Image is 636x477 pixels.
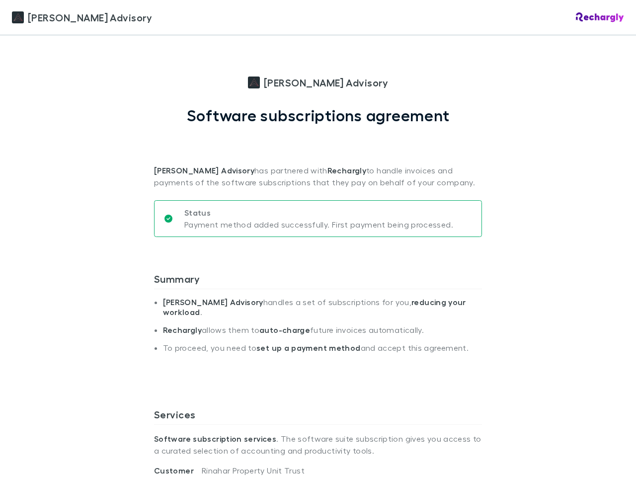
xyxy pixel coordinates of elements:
p: has partnered with to handle invoices and payments of the software subscriptions that they pay on... [154,125,482,188]
strong: set up a payment method [256,343,360,353]
img: Liston Newton Advisory's Logo [12,11,24,23]
p: Payment method added successfully. First payment being processed. [184,219,453,231]
p: . The software suite subscription gives you access to a curated selection of accounting and produ... [154,425,482,465]
strong: [PERSON_NAME] Advisory [154,165,254,175]
img: Rechargly Logo [576,12,624,22]
strong: Rechargly [327,165,366,175]
span: [PERSON_NAME] Advisory [28,10,152,25]
span: Customer [154,466,202,476]
strong: reducing your workload [163,297,466,317]
p: Status [184,207,453,219]
h1: Software subscriptions agreement [187,106,450,125]
li: handles a set of subscriptions for you, . [163,297,482,325]
li: To proceed, you need to and accept this agreement. [163,343,482,361]
img: Liston Newton Advisory's Logo [248,77,260,88]
strong: auto-charge [259,325,310,335]
h3: Services [154,408,482,424]
span: [PERSON_NAME] Advisory [264,75,388,90]
span: Rinahar Property Unit Trust [202,466,305,475]
li: allows them to future invoices automatically. [163,325,482,343]
strong: Software subscription services [154,434,276,444]
h3: Summary [154,273,482,289]
strong: [PERSON_NAME] Advisory [163,297,263,307]
strong: Rechargly [163,325,202,335]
